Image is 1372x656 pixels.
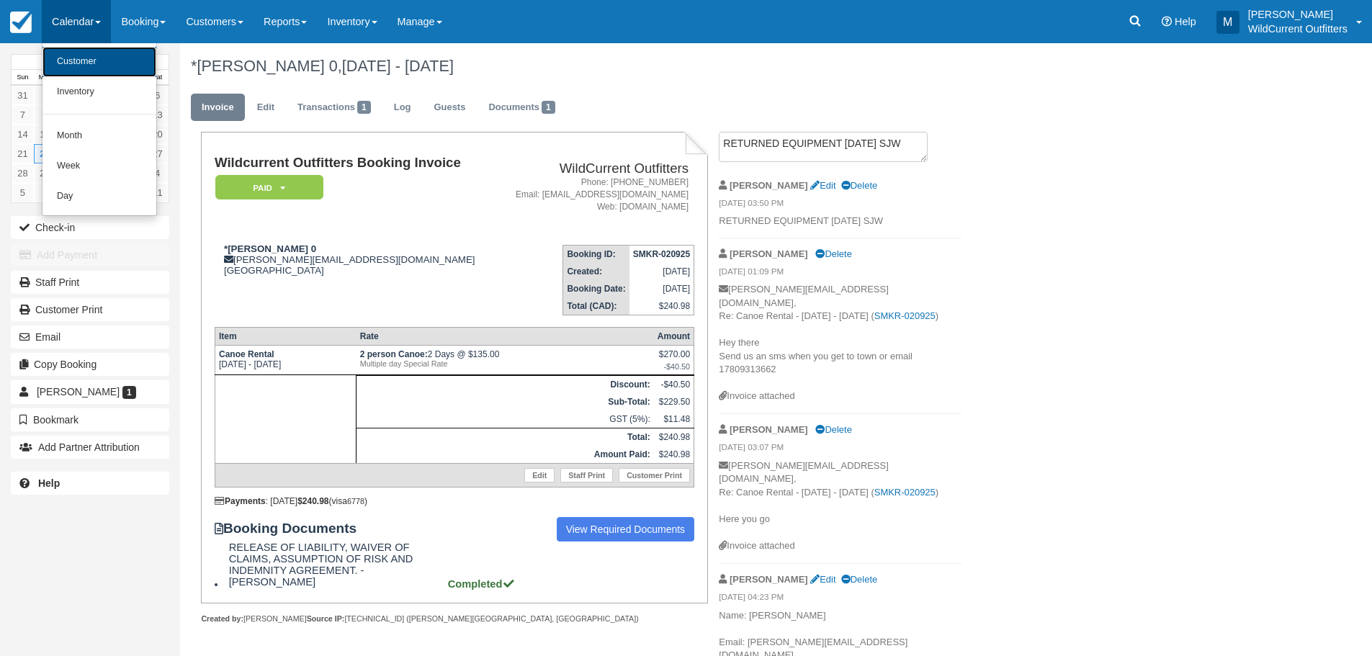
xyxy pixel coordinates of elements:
[201,614,243,623] strong: Created by:
[448,578,516,590] strong: Completed
[1175,16,1196,27] span: Help
[815,424,851,435] a: Delete
[654,393,694,410] td: $229.50
[11,243,169,266] button: Add Payment
[1248,7,1348,22] p: [PERSON_NAME]
[215,156,496,171] h1: Wildcurrent Outfitters Booking Invoice
[654,428,694,446] td: $240.98
[11,408,169,431] button: Bookmark
[874,310,936,321] a: SMKR-020925
[563,246,629,264] th: Booking ID:
[633,249,690,259] strong: SMKR-020925
[12,105,34,125] a: 7
[122,386,136,399] span: 1
[229,542,445,588] span: RELEASE OF LIABILITY, WAIVER OF CLAIMS, ASSUMPTION OF RISK AND INDEMNITY AGREEMENT. - [PERSON_NAME]
[42,121,156,151] a: Month
[841,180,877,191] a: Delete
[37,386,120,397] span: [PERSON_NAME]
[357,101,371,114] span: 1
[501,161,689,176] h2: WildCurrent Outfitters
[815,248,851,259] a: Delete
[12,70,34,86] th: Sun
[12,183,34,202] a: 5
[619,468,690,482] a: Customer Print
[34,163,56,183] a: 29
[146,70,169,86] th: Sat
[719,266,961,282] em: [DATE] 01:09 PM
[215,521,370,536] strong: Booking Documents
[360,349,428,359] strong: 2 person Canoe
[34,125,56,144] a: 15
[658,362,690,371] em: -$40.50
[215,496,694,506] div: : [DATE] (visa )
[34,86,56,105] a: 1
[215,328,356,346] th: Item
[1216,11,1239,34] div: M
[730,248,808,259] strong: [PERSON_NAME]
[357,446,654,464] th: Amount Paid:
[874,487,936,498] a: SMKR-020925
[42,77,156,107] a: Inventory
[654,376,694,394] td: -$40.50
[357,410,654,428] td: GST (5%):
[146,144,169,163] a: 27
[191,94,245,122] a: Invoice
[629,263,694,280] td: [DATE]
[219,349,274,359] strong: Canoe Rental
[42,181,156,212] a: Day
[383,94,422,122] a: Log
[719,459,961,539] p: [PERSON_NAME][EMAIL_ADDRESS][DOMAIN_NAME], Re: Canoe Rental - [DATE] - [DATE] ( ) Here you go
[347,497,364,506] small: 6778
[730,424,808,435] strong: [PERSON_NAME]
[719,215,961,228] p: RETURNED EQUIPMENT [DATE] SJW
[542,101,555,114] span: 1
[629,297,694,315] td: $240.98
[42,47,156,77] a: Customer
[191,58,1198,75] h1: *[PERSON_NAME] 0,
[719,197,961,213] em: [DATE] 03:50 PM
[557,517,695,542] a: View Required Documents
[215,243,496,276] div: [PERSON_NAME][EMAIL_ADDRESS][DOMAIN_NAME] [GEOGRAPHIC_DATA]
[719,539,961,553] div: Invoice attached
[841,574,877,585] a: Delete
[11,271,169,294] a: Staff Print
[11,353,169,376] button: Copy Booking
[215,175,323,200] em: Paid
[730,180,808,191] strong: [PERSON_NAME]
[11,325,169,349] button: Email
[12,144,34,163] a: 21
[12,86,34,105] a: 31
[287,94,382,122] a: Transactions1
[719,441,961,457] em: [DATE] 03:07 PM
[224,243,316,254] strong: *[PERSON_NAME] 0
[11,380,169,403] a: [PERSON_NAME] 1
[10,12,32,33] img: checkfront-main-nav-mini-logo.png
[146,183,169,202] a: 11
[34,70,56,86] th: Mon
[477,94,565,122] a: Documents1
[34,105,56,125] a: 8
[810,574,835,585] a: Edit
[357,376,654,394] th: Discount:
[360,359,650,368] em: Multiple day Special Rate
[560,468,613,482] a: Staff Print
[563,280,629,297] th: Booking Date:
[1248,22,1348,36] p: WildCurrent Outfitters
[215,346,356,375] td: [DATE] - [DATE]
[34,144,56,163] a: 22
[297,496,328,506] strong: $240.98
[357,346,654,375] td: 2 Days @ $135.00
[629,280,694,297] td: [DATE]
[42,151,156,181] a: Week
[1162,17,1172,27] i: Help
[307,614,345,623] strong: Source IP:
[146,163,169,183] a: 4
[34,183,56,202] a: 6
[146,125,169,144] a: 20
[563,297,629,315] th: Total (CAD):
[730,574,808,585] strong: [PERSON_NAME]
[654,328,694,346] th: Amount
[658,349,690,371] div: $270.00
[11,436,169,459] button: Add Partner Attribution
[11,298,169,321] a: Customer Print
